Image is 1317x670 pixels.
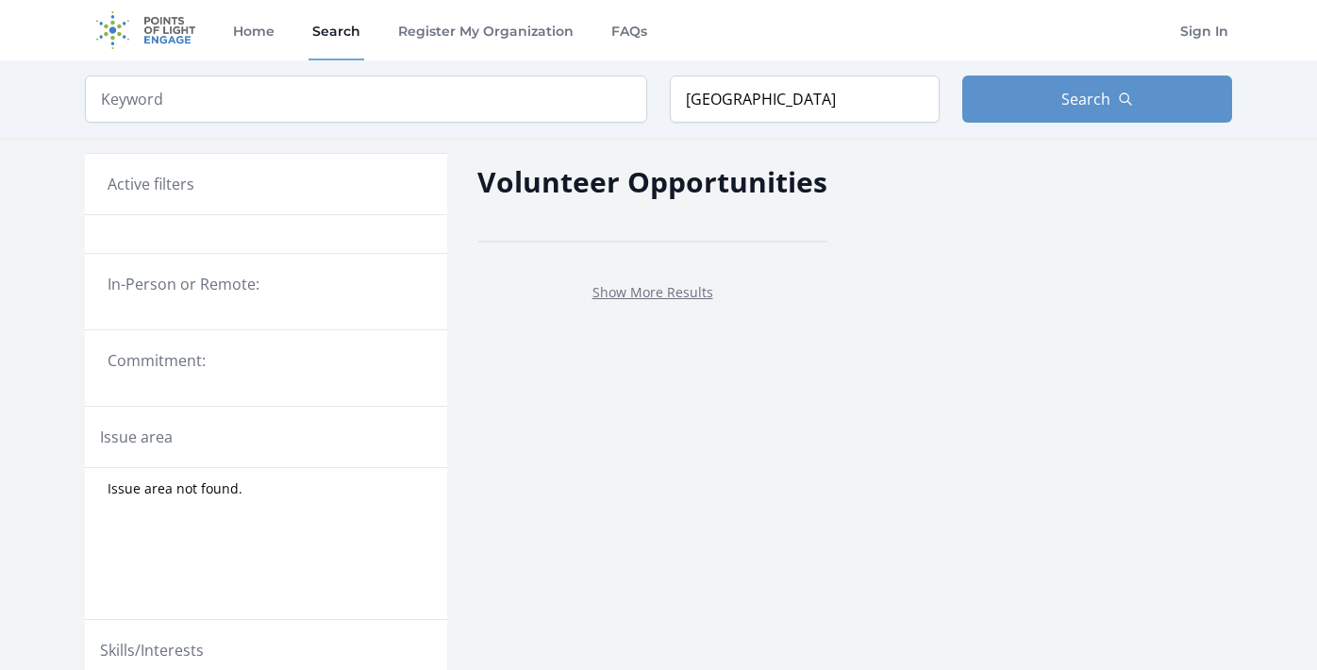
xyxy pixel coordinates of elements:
legend: Issue area [100,426,173,448]
a: Show More Results [592,283,713,301]
h3: Active filters [108,173,194,195]
span: Issue area not found. [108,479,242,498]
h2: Volunteer Opportunities [477,160,827,203]
input: Keyword [85,75,647,123]
legend: Commitment: [108,349,425,372]
button: Search [962,75,1232,123]
input: Location [670,75,940,123]
span: Search [1061,88,1110,110]
legend: In-Person or Remote: [108,273,425,295]
legend: Skills/Interests [100,639,204,662]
